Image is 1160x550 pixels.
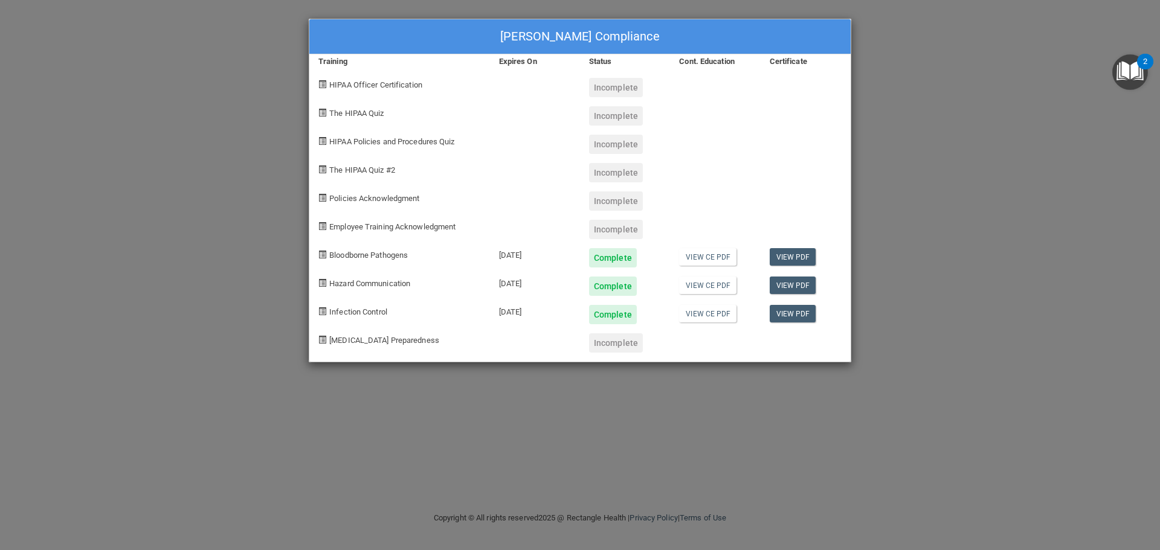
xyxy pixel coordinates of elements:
[589,135,643,154] div: Incomplete
[329,222,456,231] span: Employee Training Acknowledgment
[589,248,637,267] div: Complete
[329,336,439,345] span: [MEDICAL_DATA] Preparedness
[490,267,580,296] div: [DATE]
[490,239,580,267] div: [DATE]
[589,191,643,211] div: Incomplete
[770,277,816,294] a: View PDF
[329,80,422,89] span: HIPAA Officer Certification
[309,54,490,69] div: Training
[589,333,643,353] div: Incomplete
[589,277,637,296] div: Complete
[329,307,387,316] span: Infection Control
[1112,54,1148,90] button: Open Resource Center, 2 new notifications
[679,305,736,322] a: View CE PDF
[670,54,760,69] div: Cont. Education
[761,54,851,69] div: Certificate
[490,296,580,324] div: [DATE]
[589,220,643,239] div: Incomplete
[589,78,643,97] div: Incomplete
[770,305,816,322] a: View PDF
[490,54,580,69] div: Expires On
[589,305,637,324] div: Complete
[329,194,419,203] span: Policies Acknowledgment
[679,248,736,266] a: View CE PDF
[329,251,408,260] span: Bloodborne Pathogens
[589,106,643,126] div: Incomplete
[329,109,384,118] span: The HIPAA Quiz
[329,165,395,174] span: The HIPAA Quiz #2
[770,248,816,266] a: View PDF
[329,137,454,146] span: HIPAA Policies and Procedures Quiz
[309,19,851,54] div: [PERSON_NAME] Compliance
[329,279,410,288] span: Hazard Communication
[679,277,736,294] a: View CE PDF
[589,163,643,182] div: Incomplete
[1143,62,1147,77] div: 2
[580,54,670,69] div: Status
